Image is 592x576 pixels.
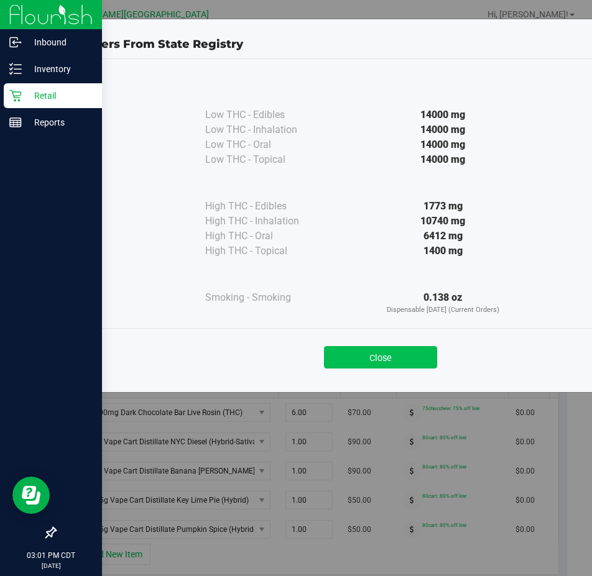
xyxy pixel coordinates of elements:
div: Low THC - Inhalation [205,122,330,137]
div: Smoking - Smoking [205,290,330,305]
div: 6412 mg [330,229,556,244]
div: Low THC - Edibles [205,107,330,122]
span: Orders From State Registry [79,37,243,51]
div: Low THC - Oral [205,137,330,152]
div: 0.138 oz [330,290,556,316]
p: Reports [22,115,96,130]
div: High THC - Topical [205,244,330,258]
button: Close [324,346,437,368]
div: 14000 mg [330,122,556,137]
p: Retail [22,88,96,103]
div: High THC - Inhalation [205,214,330,229]
p: Dispensable [DATE] (Current Orders) [330,305,556,316]
p: Inventory [22,62,96,76]
div: 14000 mg [330,137,556,152]
iframe: Resource center [12,477,50,514]
inline-svg: Inbound [9,36,22,48]
p: 03:01 PM CDT [6,550,96,561]
div: Low THC - Topical [205,152,330,167]
inline-svg: Inventory [9,63,22,75]
p: Inbound [22,35,96,50]
div: 14000 mg [330,152,556,167]
div: 1773 mg [330,199,556,214]
div: High THC - Oral [205,229,330,244]
div: High THC - Edibles [205,199,330,214]
div: 14000 mg [330,107,556,122]
div: 10740 mg [330,214,556,229]
inline-svg: Reports [9,116,22,129]
div: 1400 mg [330,244,556,258]
inline-svg: Retail [9,89,22,102]
p: [DATE] [6,561,96,570]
